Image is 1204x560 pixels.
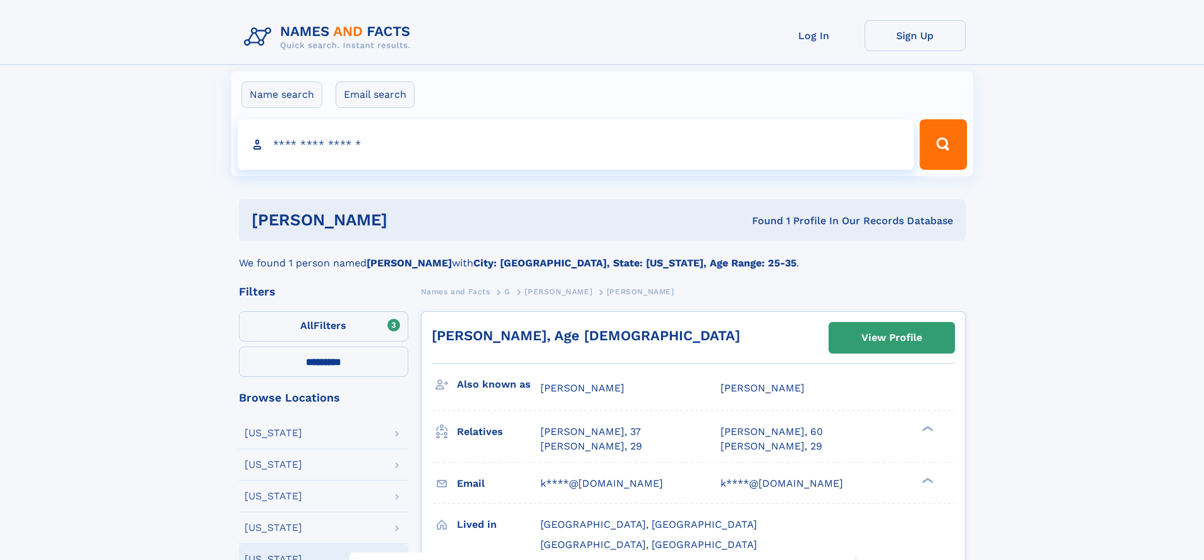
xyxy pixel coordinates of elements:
[540,518,757,530] span: [GEOGRAPHIC_DATA], [GEOGRAPHIC_DATA]
[920,119,966,170] button: Search Button
[540,439,642,453] a: [PERSON_NAME], 29
[245,428,302,438] div: [US_STATE]
[336,81,415,108] label: Email search
[525,283,592,299] a: [PERSON_NAME]
[540,539,757,551] span: [GEOGRAPHIC_DATA], [GEOGRAPHIC_DATA]
[721,425,823,439] a: [PERSON_NAME], 60
[919,425,934,433] div: ❯
[252,212,570,228] h1: [PERSON_NAME]
[245,460,302,470] div: [US_STATE]
[238,119,915,170] input: search input
[457,421,540,443] h3: Relatives
[457,374,540,395] h3: Also known as
[239,20,421,54] img: Logo Names and Facts
[721,382,805,394] span: [PERSON_NAME]
[239,392,408,403] div: Browse Locations
[300,319,313,331] span: All
[721,439,822,453] a: [PERSON_NAME], 29
[457,473,540,494] h3: Email
[861,323,922,352] div: View Profile
[504,287,511,296] span: G
[607,287,674,296] span: [PERSON_NAME]
[245,491,302,501] div: [US_STATE]
[241,81,322,108] label: Name search
[540,425,641,439] a: [PERSON_NAME], 37
[367,257,452,269] b: [PERSON_NAME]
[865,20,966,51] a: Sign Up
[763,20,865,51] a: Log In
[919,476,934,484] div: ❯
[569,214,953,228] div: Found 1 Profile In Our Records Database
[504,283,511,299] a: G
[239,241,966,271] div: We found 1 person named with .
[473,257,796,269] b: City: [GEOGRAPHIC_DATA], State: [US_STATE], Age Range: 25-35
[829,323,954,353] a: View Profile
[457,514,540,535] h3: Lived in
[540,382,624,394] span: [PERSON_NAME]
[421,283,490,299] a: Names and Facts
[245,523,302,533] div: [US_STATE]
[432,328,740,343] a: [PERSON_NAME], Age [DEMOGRAPHIC_DATA]
[525,287,592,296] span: [PERSON_NAME]
[239,286,408,297] div: Filters
[239,311,408,342] label: Filters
